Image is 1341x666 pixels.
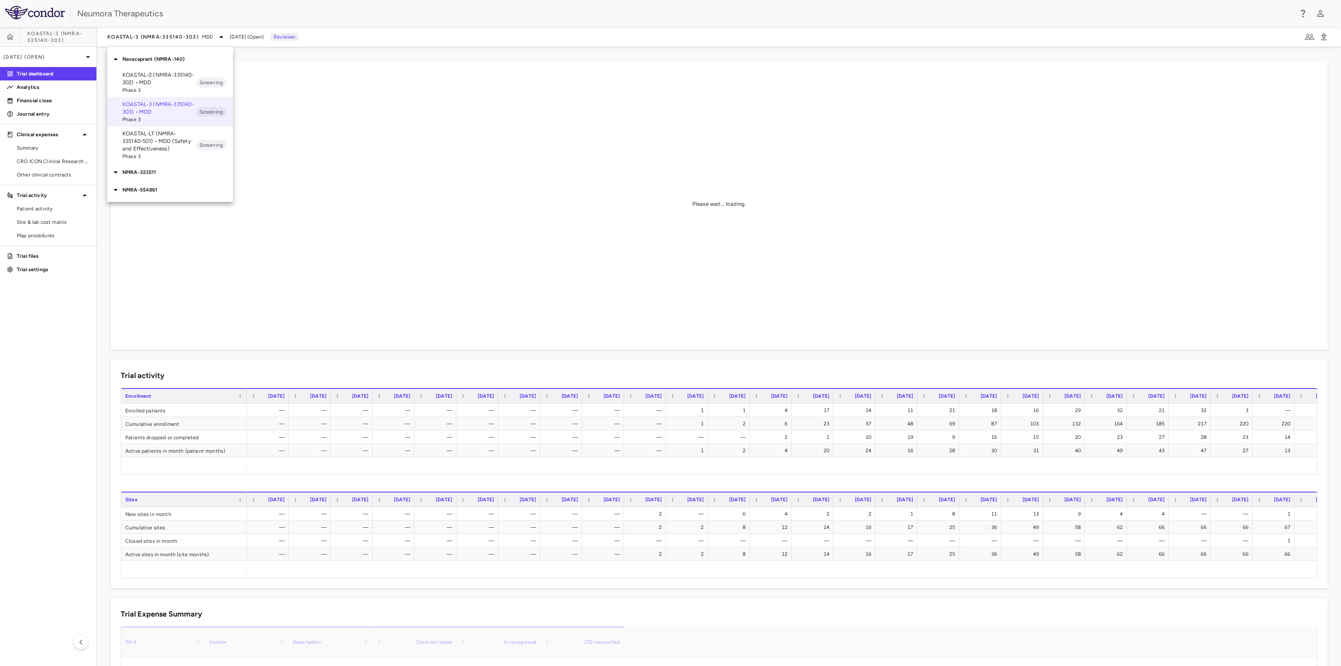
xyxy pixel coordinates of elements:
[122,71,196,86] p: KOASTAL-2 (NMRA-335140-302) • MDD
[107,50,233,68] div: Navacaprant (NMRA-140)
[107,68,233,97] div: KOASTAL-2 (NMRA-335140-302) • MDDPhase 3Screening
[107,163,233,181] div: NMRA-323511
[122,186,233,194] p: NMRA-554861
[107,97,233,127] div: KOASTAL-3 (NMRA-335140-303) • MDDPhase 3Screening
[196,141,226,149] span: Screening
[122,101,196,116] p: KOASTAL-3 (NMRA-335140-303) • MDD
[107,181,233,199] div: NMRA-554861
[122,86,196,94] span: Phase 3
[107,127,233,163] div: KOASTAL-LT (NMRA-335140-501) • MDD (Safety and Effectiveness)Phase 3Screening
[122,168,233,176] p: NMRA-323511
[122,55,233,63] p: Navacaprant (NMRA-140)
[122,116,196,123] span: Phase 3
[196,108,226,116] span: Screening
[196,79,226,86] span: Screening
[122,153,196,160] span: Phase 3
[122,130,196,153] p: KOASTAL-LT (NMRA-335140-501) • MDD (Safety and Effectiveness)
